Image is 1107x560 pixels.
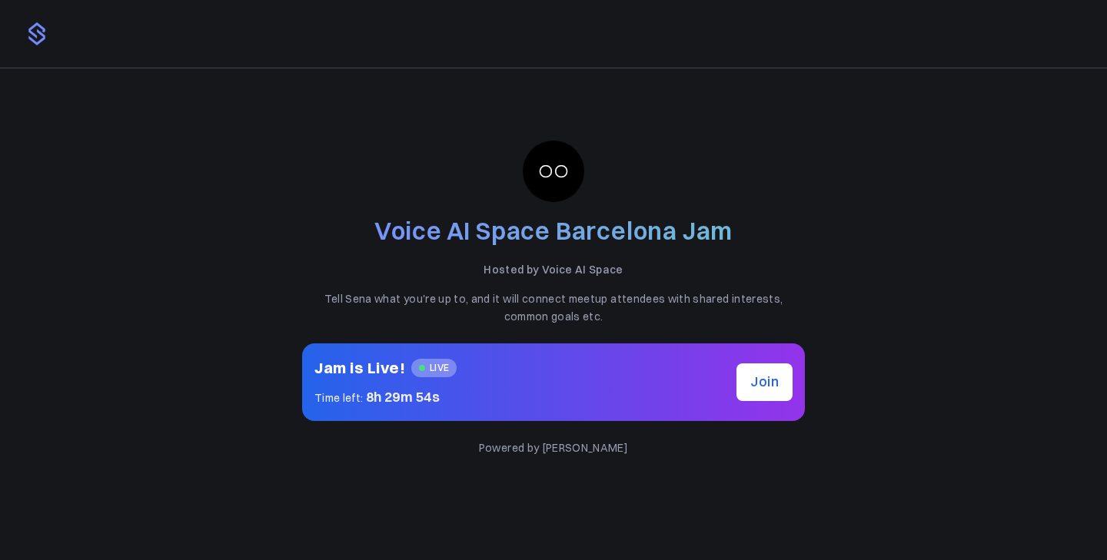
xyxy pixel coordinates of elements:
img: 9mhdfgk8p09k1q6k3czsv07kq9ew [523,141,584,202]
h2: Voice AI Space Barcelona Jam [302,214,805,249]
span: Join [750,371,779,393]
h2: Jam is Live! [314,356,405,380]
span: Time left: [314,391,364,405]
span: LIVE [411,359,457,377]
img: logo.png [25,22,49,46]
p: Hosted by Voice AI Space [302,261,805,278]
p: Powered by [PERSON_NAME] [302,439,805,456]
p: Tell Sena what you're up to, and it will connect meetup attendees with shared interests, common g... [302,290,805,325]
span: 8h 29m 54s [366,388,440,406]
button: Join [736,363,793,401]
